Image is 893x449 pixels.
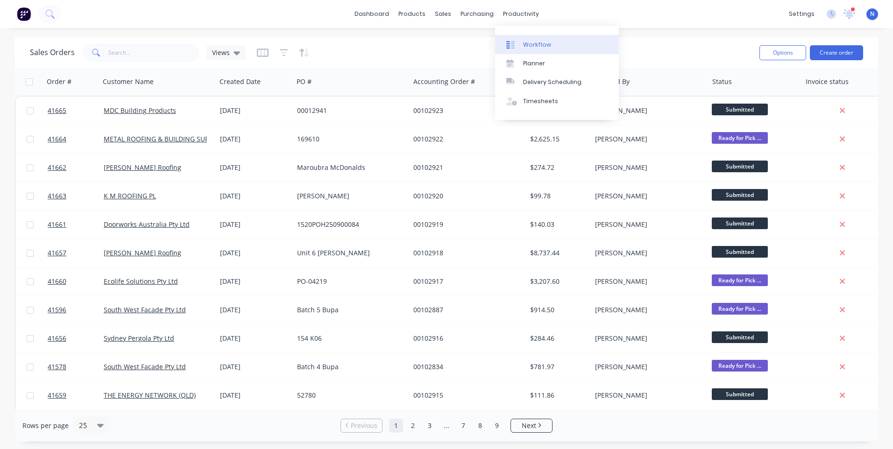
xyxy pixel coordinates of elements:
[595,191,699,201] div: [PERSON_NAME]
[17,7,31,21] img: Factory
[530,163,585,172] div: $274.72
[48,362,66,372] span: 41578
[495,73,619,91] a: Delivery Scheduling
[595,391,699,400] div: [PERSON_NAME]
[389,419,403,433] a: Page 1 is your current page
[48,163,66,172] span: 41662
[595,163,699,172] div: [PERSON_NAME]
[413,191,517,201] div: 00102920
[595,134,699,144] div: [PERSON_NAME]
[530,220,585,229] div: $140.03
[297,362,401,372] div: Batch 4 Bupa
[104,305,186,314] a: South West Facade Pty Ltd
[394,7,430,21] div: products
[220,106,290,115] div: [DATE]
[48,191,66,201] span: 41663
[523,97,558,105] div: Timesheets
[413,391,517,400] div: 00102915
[413,362,517,372] div: 00102834
[104,163,181,172] a: [PERSON_NAME] Roofing
[220,334,290,343] div: [DATE]
[30,48,75,57] h1: Sales Orders
[595,334,699,343] div: [PERSON_NAME]
[220,191,290,201] div: [DATE]
[48,391,66,400] span: 41659
[413,77,475,86] div: Accounting Order #
[712,303,768,315] span: Ready for Pick ...
[712,104,768,115] span: Submitted
[351,421,377,430] span: Previous
[595,248,699,258] div: [PERSON_NAME]
[48,97,104,125] a: 41665
[48,334,66,343] span: 41656
[337,419,556,433] ul: Pagination
[220,391,290,400] div: [DATE]
[220,77,261,86] div: Created Date
[220,305,290,315] div: [DATE]
[104,248,181,257] a: [PERSON_NAME] Roofing
[530,362,585,372] div: $781.97
[595,106,699,115] div: [PERSON_NAME]
[759,45,806,60] button: Options
[712,189,768,201] span: Submitted
[870,10,874,18] span: N
[413,106,517,115] div: 00102923
[523,41,551,49] div: Workflow
[220,163,290,172] div: [DATE]
[712,360,768,372] span: Ready for Pick ...
[48,106,66,115] span: 41665
[48,248,66,258] span: 41657
[104,134,252,143] a: METAL ROOFING & BUILDING SUPPLIES PTY LTD
[48,324,104,352] a: 41656
[712,161,768,172] span: Submitted
[530,248,585,258] div: $8,737.44
[413,277,517,286] div: 00102917
[350,7,394,21] a: dashboard
[406,419,420,433] a: Page 2
[104,220,190,229] a: Doorworks Australia Pty Ltd
[48,277,66,286] span: 41660
[297,191,401,201] div: [PERSON_NAME]
[523,78,581,86] div: Delivery Scheduling
[108,43,199,62] input: Search...
[413,134,517,144] div: 00102922
[595,220,699,229] div: [PERSON_NAME]
[48,381,104,409] a: 41659
[712,246,768,258] span: Submitted
[297,163,401,172] div: Maroubra McDonalds
[48,353,104,381] a: 41578
[413,334,517,343] div: 00102916
[220,248,290,258] div: [DATE]
[473,419,487,433] a: Page 8
[530,391,585,400] div: $111.86
[430,7,456,21] div: sales
[530,305,585,315] div: $914.50
[48,239,104,267] a: 41657
[48,154,104,182] a: 41662
[522,421,536,430] span: Next
[220,134,290,144] div: [DATE]
[530,334,585,343] div: $284.46
[104,391,196,400] a: THE ENERGY NETWORK (QLD)
[104,277,178,286] a: Ecolife Solutions Pty Ltd
[413,305,517,315] div: 00102887
[297,77,312,86] div: PO #
[595,305,699,315] div: [PERSON_NAME]
[523,59,545,68] div: Planner
[47,77,71,86] div: Order #
[48,182,104,210] a: 41663
[22,421,69,430] span: Rows per page
[104,191,156,200] a: K M ROOFING PL
[712,132,768,144] span: Ready for Pick ...
[297,391,401,400] div: 52780
[220,220,290,229] div: [DATE]
[220,362,290,372] div: [DATE]
[511,421,552,430] a: Next page
[712,388,768,400] span: Submitted
[212,48,230,57] span: Views
[712,331,768,343] span: Submitted
[48,220,66,229] span: 41661
[456,7,498,21] div: purchasing
[104,362,186,371] a: South West Facade Pty Ltd
[48,210,104,239] a: 41661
